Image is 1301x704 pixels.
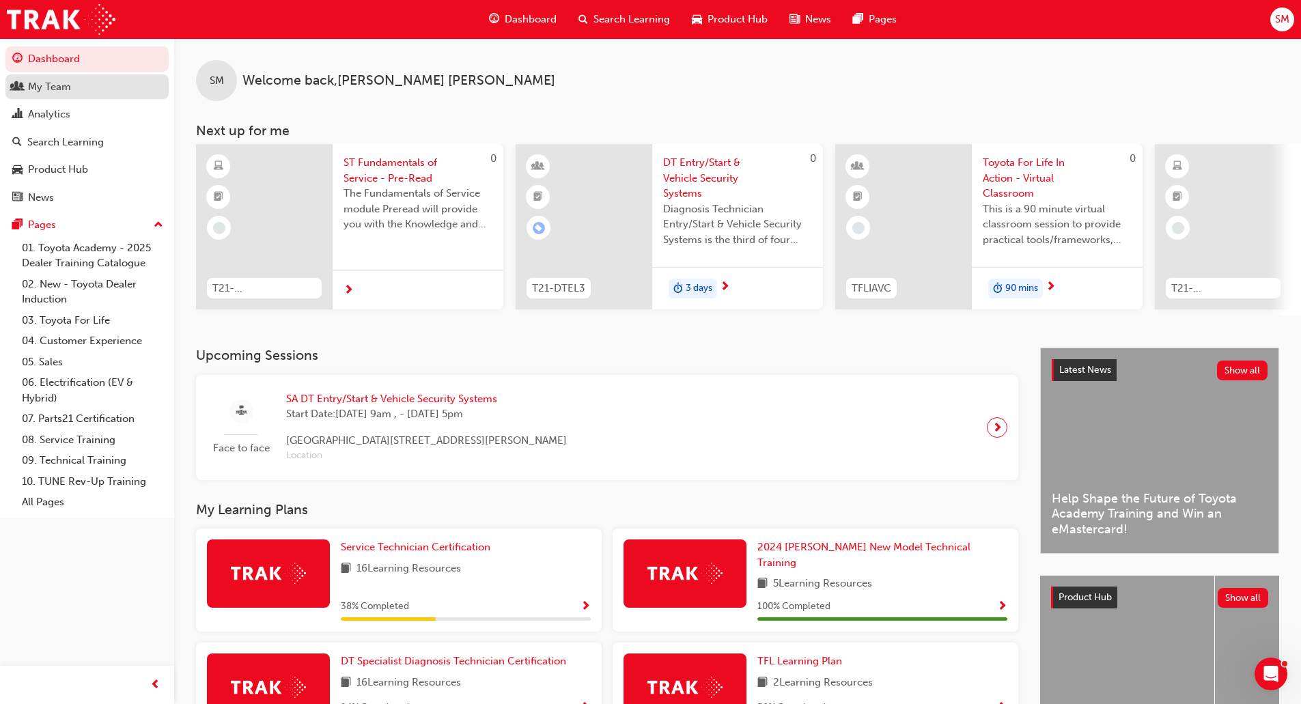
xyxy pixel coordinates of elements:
span: learningRecordVerb_NONE-icon [213,222,225,234]
span: SM [1275,12,1289,27]
span: learningRecordVerb_ENROLL-icon [533,222,545,234]
span: next-icon [1046,281,1056,294]
button: Show all [1218,588,1269,608]
div: Product Hub [28,162,88,178]
span: Search Learning [593,12,670,27]
span: ST Fundamentals of Service - Pre-Read [344,155,492,186]
span: 3 days [686,281,712,296]
span: prev-icon [150,677,160,694]
span: pages-icon [12,219,23,231]
span: TFLIAVC [852,281,891,296]
span: SM [210,73,224,89]
span: News [805,12,831,27]
span: 38 % Completed [341,599,409,615]
a: 2024 [PERSON_NAME] New Model Technical Training [757,539,1007,570]
span: learningResourceType_INSTRUCTOR_LED-icon [853,158,863,175]
span: booktick-icon [853,188,863,206]
span: Face to face [207,440,275,456]
a: All Pages [16,492,169,513]
a: pages-iconPages [842,5,908,33]
span: 2 Learning Resources [773,675,873,692]
span: 0 [1130,152,1136,165]
span: Show Progress [997,601,1007,613]
img: Trak [647,563,723,584]
span: Service Technician Certification [341,541,490,553]
img: Trak [7,4,115,35]
button: Show all [1217,361,1268,380]
span: next-icon [720,281,730,294]
a: guage-iconDashboard [478,5,568,33]
span: Pages [869,12,897,27]
img: Trak [231,677,306,698]
span: booktick-icon [533,188,543,206]
span: Location [286,448,567,464]
a: car-iconProduct Hub [681,5,779,33]
span: book-icon [341,675,351,692]
span: T21-PTFOR_PRE_READ [1171,281,1275,296]
span: 0 [490,152,496,165]
h3: My Learning Plans [196,502,1018,518]
a: Search Learning [5,130,169,155]
span: This is a 90 minute virtual classroom session to provide practical tools/frameworks, behaviours a... [983,201,1132,248]
span: T21-DTEL3 [532,281,585,296]
button: Show Progress [580,598,591,615]
span: Start Date: [DATE] 9am , - [DATE] 5pm [286,406,567,422]
span: guage-icon [489,11,499,28]
a: Latest NewsShow all [1052,359,1268,381]
div: Pages [28,217,56,233]
span: DT Specialist Diagnosis Technician Certification [341,655,566,667]
span: learningResourceType_INSTRUCTOR_LED-icon [533,158,543,175]
a: news-iconNews [779,5,842,33]
img: Trak [647,677,723,698]
span: 100 % Completed [757,599,830,615]
a: Analytics [5,102,169,127]
span: duration-icon [993,280,1003,298]
div: Search Learning [27,135,104,150]
span: booktick-icon [1173,188,1182,206]
div: News [28,190,54,206]
h3: Next up for me [174,123,1301,139]
span: learningResourceType_ELEARNING-icon [214,158,223,175]
span: 16 Learning Resources [356,675,461,692]
a: Dashboard [5,46,169,72]
span: Show Progress [580,601,591,613]
a: DT Specialist Diagnosis Technician Certification [341,653,572,669]
span: book-icon [757,675,768,692]
span: book-icon [757,576,768,593]
span: news-icon [12,192,23,204]
span: learningRecordVerb_NONE-icon [1172,222,1184,234]
div: Analytics [28,107,70,122]
span: TFL Learning Plan [757,655,842,667]
span: next-icon [992,418,1003,437]
a: 03. Toyota For Life [16,310,169,331]
span: Product Hub [1059,591,1112,603]
span: [GEOGRAPHIC_DATA][STREET_ADDRESS][PERSON_NAME] [286,433,567,449]
a: My Team [5,74,169,100]
span: next-icon [344,285,354,297]
iframe: Intercom live chat [1255,658,1287,690]
a: News [5,185,169,210]
span: DT Entry/Start & Vehicle Security Systems [663,155,812,201]
span: Help Shape the Future of Toyota Academy Training and Win an eMastercard! [1052,491,1268,537]
span: up-icon [154,216,163,234]
a: TFL Learning Plan [757,653,848,669]
h3: Upcoming Sessions [196,348,1018,363]
span: search-icon [12,137,22,149]
a: 04. Customer Experience [16,330,169,352]
span: car-icon [692,11,702,28]
span: booktick-icon [214,188,223,206]
span: Dashboard [505,12,557,27]
img: Trak [231,563,306,584]
a: 07. Parts21 Certification [16,408,169,430]
a: 05. Sales [16,352,169,373]
span: 5 Learning Resources [773,576,872,593]
a: 10. TUNE Rev-Up Training [16,471,169,492]
span: 2024 [PERSON_NAME] New Model Technical Training [757,541,970,569]
span: 16 Learning Resources [356,561,461,578]
a: Product Hub [5,157,169,182]
span: learningRecordVerb_NONE-icon [852,222,865,234]
div: My Team [28,79,71,95]
a: 0TFLIAVCToyota For Life In Action - Virtual ClassroomThis is a 90 minute virtual classroom sessio... [835,144,1143,309]
span: car-icon [12,164,23,176]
